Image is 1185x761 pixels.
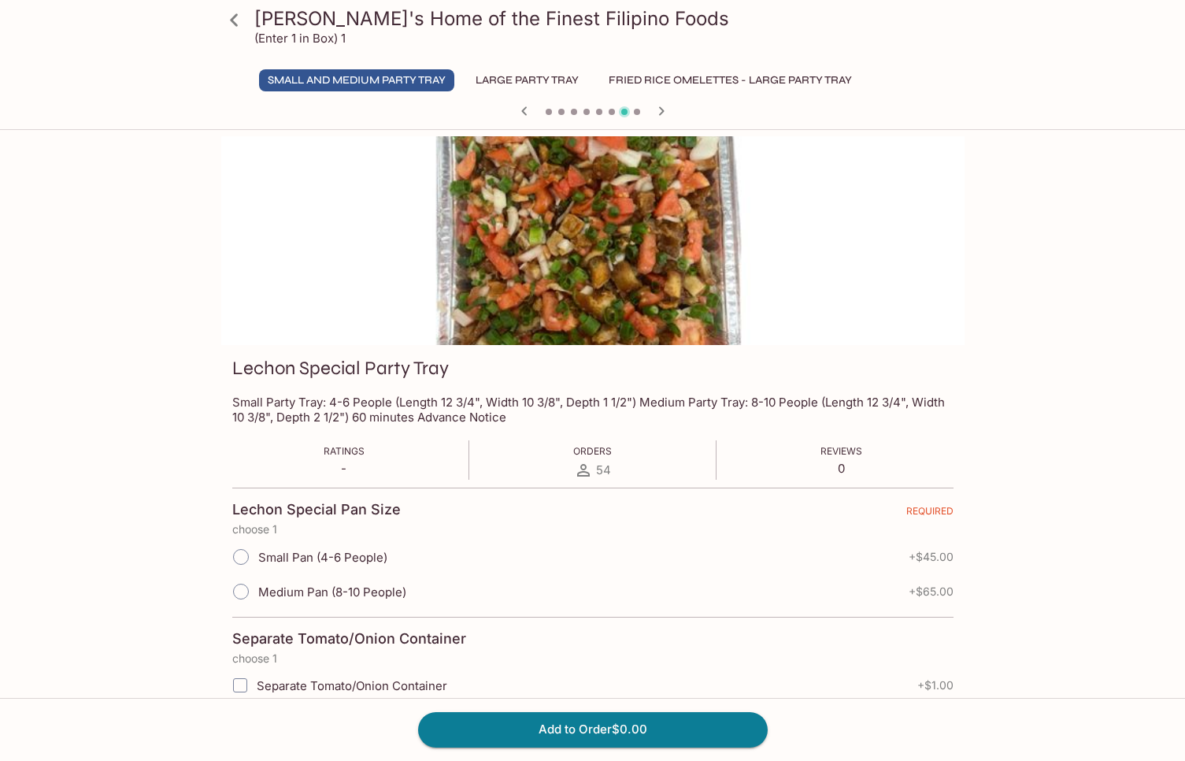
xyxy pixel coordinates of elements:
[232,395,954,425] p: Small Party Tray: 4-6 People (Length 12 3/4", Width 10 3/8", Depth 1 1/2") Medium Party Tray: 8-1...
[596,462,611,477] span: 54
[906,505,954,523] span: REQUIRED
[600,69,861,91] button: Fried Rice Omelettes - Large Party Tray
[232,652,954,665] p: choose 1
[254,6,958,31] h3: [PERSON_NAME]'s Home of the Finest Filipino Foods
[232,501,401,518] h4: Lechon Special Pan Size
[259,69,454,91] button: Small and Medium Party Tray
[418,712,768,747] button: Add to Order$0.00
[820,461,862,476] p: 0
[258,585,406,600] span: Medium Pan (8-10 People)
[258,550,387,565] span: Small Pan (4-6 People)
[232,630,466,648] h4: Separate Tomato/Onion Container
[232,356,449,380] h3: Lechon Special Party Tray
[324,445,365,457] span: Ratings
[917,679,954,692] span: + $1.00
[573,445,612,457] span: Orders
[820,445,862,457] span: Reviews
[909,585,954,598] span: + $65.00
[257,678,447,693] span: Separate Tomato/Onion Container
[221,136,965,345] div: Lechon Special Party Tray
[324,461,365,476] p: -
[467,69,587,91] button: Large Party Tray
[909,551,954,563] span: + $45.00
[254,31,346,46] p: (Enter 1 in Box) 1
[232,523,954,536] p: choose 1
